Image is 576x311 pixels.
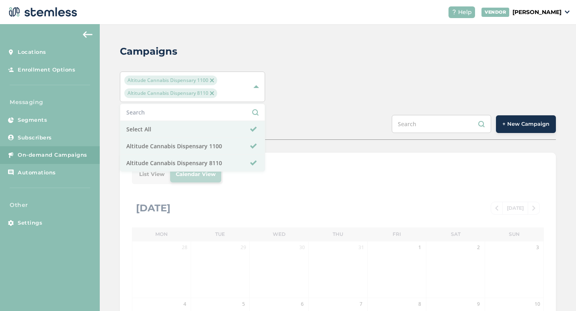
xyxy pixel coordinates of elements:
img: icon-help-white-03924b79.svg [452,10,457,14]
h2: Campaigns [120,44,177,59]
input: Search [392,115,491,133]
span: Segments [18,116,47,124]
span: Altitude Cannabis Dispensary 1100 [124,76,217,85]
p: [PERSON_NAME] [512,8,562,16]
li: Select All [120,121,265,138]
span: Help [458,8,472,16]
span: Settings [18,219,42,227]
span: On-demand Campaigns [18,151,87,159]
img: logo-dark-0685b13c.svg [6,4,77,20]
img: icon-close-accent-8a337256.svg [210,91,214,95]
img: icon-arrow-back-accent-c549486e.svg [83,31,93,38]
div: VENDOR [481,8,509,17]
span: Automations [18,169,56,177]
iframe: Chat Widget [536,272,576,311]
button: + New Campaign [496,115,556,133]
span: Subscribers [18,134,52,142]
input: Search [126,108,259,117]
span: Enrollment Options [18,66,75,74]
li: Altitude Cannabis Dispensary 8110 [120,155,265,171]
span: Locations [18,48,46,56]
span: + New Campaign [502,120,549,128]
img: icon-close-accent-8a337256.svg [210,78,214,82]
img: icon_down-arrow-small-66adaf34.svg [565,10,570,14]
span: Altitude Cannabis Dispensary 8110 [124,88,217,98]
li: Altitude Cannabis Dispensary 1100 [120,138,265,155]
